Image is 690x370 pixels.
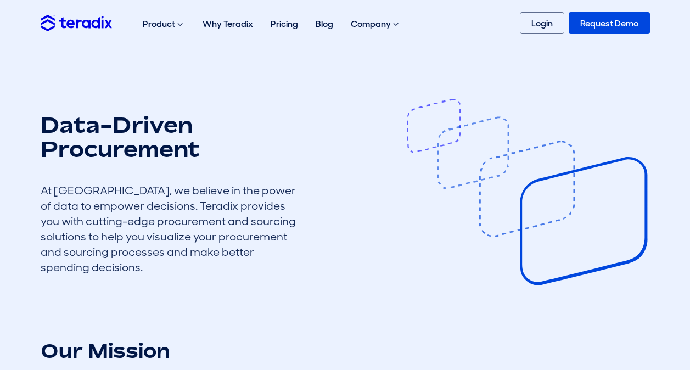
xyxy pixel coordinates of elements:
[307,7,342,41] a: Blog
[405,99,649,285] img: عن تيرادكس
[262,7,307,41] a: Pricing
[194,7,262,41] a: Why Teradix
[520,12,564,34] a: Login
[41,183,304,275] div: At [GEOGRAPHIC_DATA], we believe in the power of data to empower decisions. Teradix provides you ...
[41,113,304,161] h1: Data-Driven Procurement
[134,7,194,42] div: Product
[41,15,112,31] img: Teradix logo
[41,338,650,363] h2: Our Mission
[569,12,650,34] a: Request Demo
[342,7,409,42] div: Company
